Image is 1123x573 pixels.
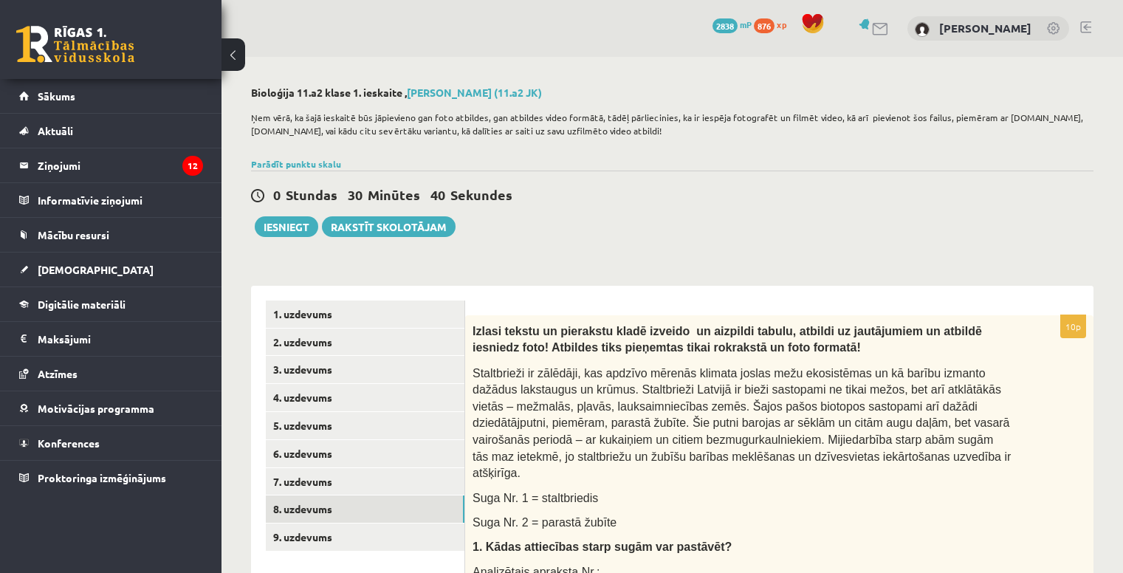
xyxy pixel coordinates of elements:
a: [DEMOGRAPHIC_DATA] [19,253,203,286]
a: Rīgas 1. Tālmācības vidusskola [16,26,134,63]
p: Ņem vērā, ka šajā ieskaitē būs jāpievieno gan foto atbildes, gan atbildes video formātā, tādēļ pā... [251,111,1086,137]
legend: Ziņojumi [38,148,203,182]
a: Konferences [19,426,203,460]
a: Ziņojumi12 [19,148,203,182]
a: 6. uzdevums [266,440,464,467]
a: Mācību resursi [19,218,203,252]
a: Digitālie materiāli [19,287,203,321]
span: 0 [273,186,281,203]
a: [PERSON_NAME] [939,21,1031,35]
span: 2838 [712,18,738,33]
a: Parādīt punktu skalu [251,158,341,170]
a: 9. uzdevums [266,524,464,551]
span: Suga Nr. 1 = staltbriedis [473,492,598,504]
span: Motivācijas programma [38,402,154,415]
span: [DEMOGRAPHIC_DATA] [38,263,154,276]
a: 5. uzdevums [266,412,464,439]
span: xp [777,18,786,30]
img: Annija Maslovska [915,22,930,37]
span: Digitālie materiāli [38,298,126,311]
button: Iesniegt [255,216,318,237]
a: Maksājumi [19,322,203,356]
span: Sākums [38,89,75,103]
a: Rakstīt skolotājam [322,216,456,237]
span: mP [740,18,752,30]
span: Proktoringa izmēģinājums [38,471,166,484]
span: Suga Nr. 2 = parastā žubīte [473,516,617,529]
h2: Bioloģija 11.a2 klase 1. ieskaite , [251,86,1093,99]
span: Minūtes [368,186,420,203]
a: Atzīmes [19,357,203,391]
span: 1. Kādas attiecības starp sugām var pastāvēt? [473,541,732,553]
a: 876 xp [754,18,794,30]
a: 1. uzdevums [266,301,464,328]
a: 2838 mP [712,18,752,30]
span: Sekundes [450,186,512,203]
a: Motivācijas programma [19,391,203,425]
span: 30 [348,186,363,203]
span: Mācību resursi [38,228,109,241]
a: [PERSON_NAME] (11.a2 JK) [407,86,542,99]
p: 10p [1060,315,1086,338]
span: Izlasi tekstu un pierakstu kladē izveido un aizpildi tabulu, atbildi uz jautājumiem un atbildē ie... [473,325,982,354]
a: 7. uzdevums [266,468,464,495]
a: Aktuāli [19,114,203,148]
legend: Maksājumi [38,322,203,356]
a: 8. uzdevums [266,495,464,523]
a: 2. uzdevums [266,329,464,356]
span: Atzīmes [38,367,78,380]
span: Aktuāli [38,124,73,137]
legend: Informatīvie ziņojumi [38,183,203,217]
a: Proktoringa izmēģinājums [19,461,203,495]
a: Sākums [19,79,203,113]
a: 4. uzdevums [266,384,464,411]
span: 40 [430,186,445,203]
span: Konferences [38,436,100,450]
a: Informatīvie ziņojumi [19,183,203,217]
span: Stundas [286,186,337,203]
span: Staltbrieži ir zālēdāji, kas apdzīvo mērenās klimata joslas mežu ekosistēmas un kā barību izmanto... [473,367,1011,480]
span: 876 [754,18,775,33]
i: 12 [182,156,203,176]
a: 3. uzdevums [266,356,464,383]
